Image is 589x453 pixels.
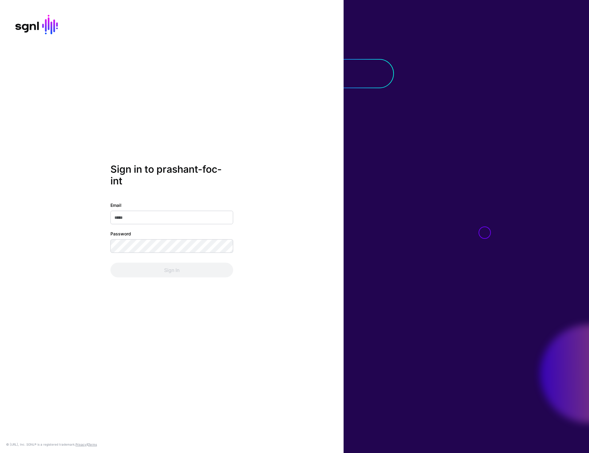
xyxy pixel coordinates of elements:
[110,202,121,208] label: Email
[75,443,87,446] a: Privacy
[110,230,131,237] label: Password
[110,163,233,187] h2: Sign in to prashant-foc-int
[88,443,97,446] a: Terms
[6,442,97,447] div: © [URL], Inc. SGNL® is a registered trademark. &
